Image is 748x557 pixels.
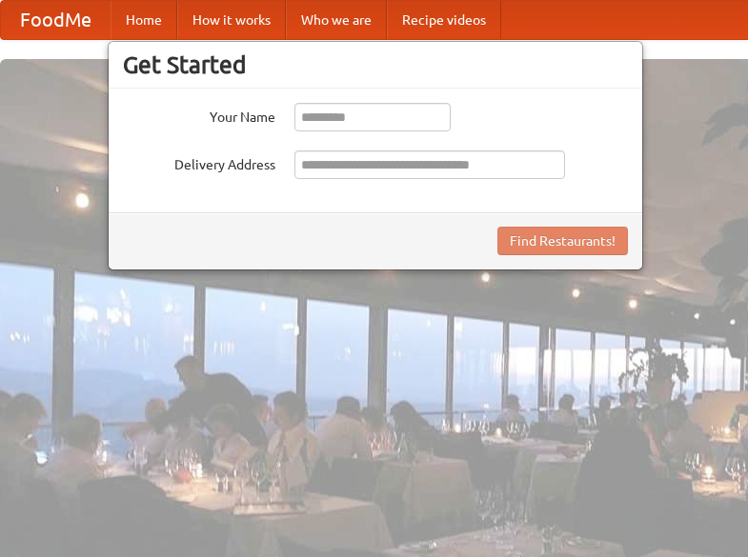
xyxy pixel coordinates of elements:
[177,1,286,39] a: How it works
[286,1,387,39] a: Who we are
[123,103,275,127] label: Your Name
[123,50,628,79] h3: Get Started
[123,150,275,174] label: Delivery Address
[497,227,628,255] button: Find Restaurants!
[111,1,177,39] a: Home
[1,1,111,39] a: FoodMe
[387,1,501,39] a: Recipe videos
